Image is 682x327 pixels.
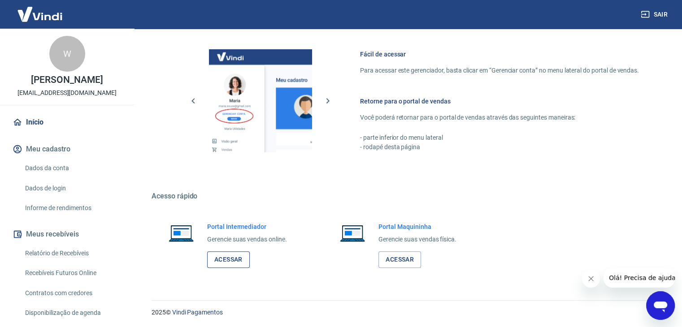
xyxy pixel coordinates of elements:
p: - rodapé desta página [360,142,639,152]
p: Gerencie suas vendas online. [207,235,287,244]
h6: Fácil de acessar [360,50,639,59]
p: 2025 © [152,308,660,317]
a: Contratos com credores [22,284,123,302]
button: Meu cadastro [11,139,123,159]
a: Início [11,112,123,132]
a: Disponibilização de agenda [22,304,123,322]
a: Dados de login [22,179,123,198]
h6: Retorne para o portal de vendas [360,97,639,106]
h5: Acesso rápido [152,192,660,201]
iframe: Mensagem da empresa [604,268,675,288]
a: Recebíveis Futuros Online [22,264,123,282]
a: Informe de rendimentos [22,199,123,217]
iframe: Fechar mensagem [582,270,600,288]
span: Olá! Precisa de ajuda? [5,6,75,13]
a: Dados da conta [22,159,123,177]
a: Relatório de Recebíveis [22,244,123,262]
a: Acessar [207,251,250,268]
p: - parte inferior do menu lateral [360,133,639,142]
img: Vindi [11,0,69,28]
p: Você poderá retornar para o portal de vendas através das seguintes maneiras: [360,113,639,122]
p: Gerencie suas vendas física. [378,235,456,244]
img: Imagem de um notebook aberto [334,222,371,244]
div: W [49,36,85,72]
button: Meus recebíveis [11,224,123,244]
a: Vindi Pagamentos [172,309,223,316]
h6: Portal Maquininha [378,222,456,231]
button: Sair [639,6,671,23]
p: [EMAIL_ADDRESS][DOMAIN_NAME] [17,88,117,98]
img: Imagem da dashboard mostrando o botão de gerenciar conta na sidebar no lado esquerdo [209,49,312,152]
p: [PERSON_NAME] [31,75,103,85]
a: Acessar [378,251,421,268]
img: Imagem de um notebook aberto [162,222,200,244]
iframe: Botão para abrir a janela de mensagens [646,291,675,320]
p: Para acessar este gerenciador, basta clicar em “Gerenciar conta” no menu lateral do portal de ven... [360,66,639,75]
h6: Portal Intermediador [207,222,287,231]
